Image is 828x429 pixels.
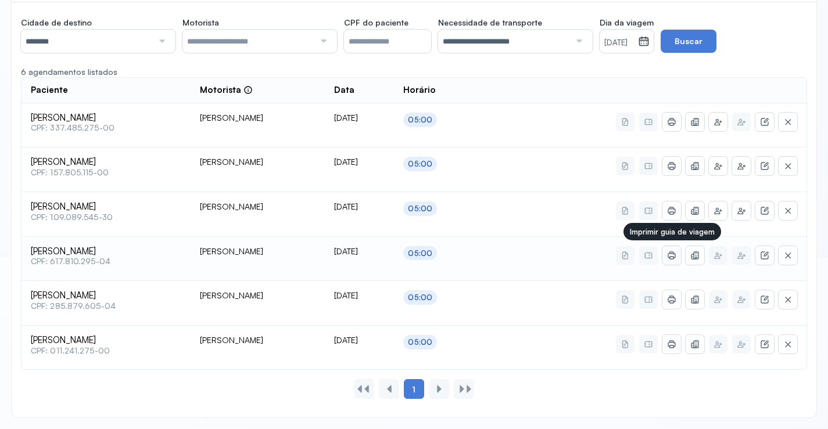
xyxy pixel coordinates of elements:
[31,168,181,178] span: CPF: 157.805.115-00
[31,212,181,222] span: CPF: 109.089.545-30
[31,346,181,356] span: CPF: 011.241.275-00
[334,335,385,345] div: [DATE]
[31,85,68,96] span: Paciente
[334,113,385,123] div: [DATE]
[182,17,219,28] span: Motorista
[31,335,181,346] span: [PERSON_NAME]
[408,337,432,347] div: 05:00
[200,246,316,257] div: [PERSON_NAME]
[31,290,181,301] span: [PERSON_NAME]
[600,17,654,28] span: Dia da viagem
[31,301,181,311] span: CPF: 285.879.605-04
[334,246,385,257] div: [DATE]
[408,159,432,169] div: 05:00
[403,85,436,96] span: Horário
[334,85,354,96] span: Data
[21,67,807,77] div: 6 agendamentos listados
[344,17,408,28] span: CPF do paciente
[31,201,181,212] span: [PERSON_NAME]
[408,204,432,214] div: 05:00
[200,201,316,212] div: [PERSON_NAME]
[31,246,181,257] span: [PERSON_NAME]
[31,257,181,266] span: CPF: 617.810.295-04
[408,115,432,125] div: 05:00
[408,293,432,302] div: 05:00
[334,290,385,301] div: [DATE]
[200,290,316,301] div: [PERSON_NAME]
[31,123,181,133] span: CPF: 337.485.275-00
[661,30,716,53] button: Buscar
[408,248,432,258] div: 05:00
[200,157,316,167] div: [PERSON_NAME]
[21,17,92,28] span: Cidade de destino
[31,157,181,168] span: [PERSON_NAME]
[200,335,316,345] div: [PERSON_NAME]
[334,157,385,167] div: [DATE]
[31,113,181,124] span: [PERSON_NAME]
[200,113,316,123] div: [PERSON_NAME]
[604,37,633,49] small: [DATE]
[200,85,253,96] div: Motorista
[334,201,385,212] div: [DATE]
[438,17,542,28] span: Necessidade de transporte
[412,384,415,395] span: 1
